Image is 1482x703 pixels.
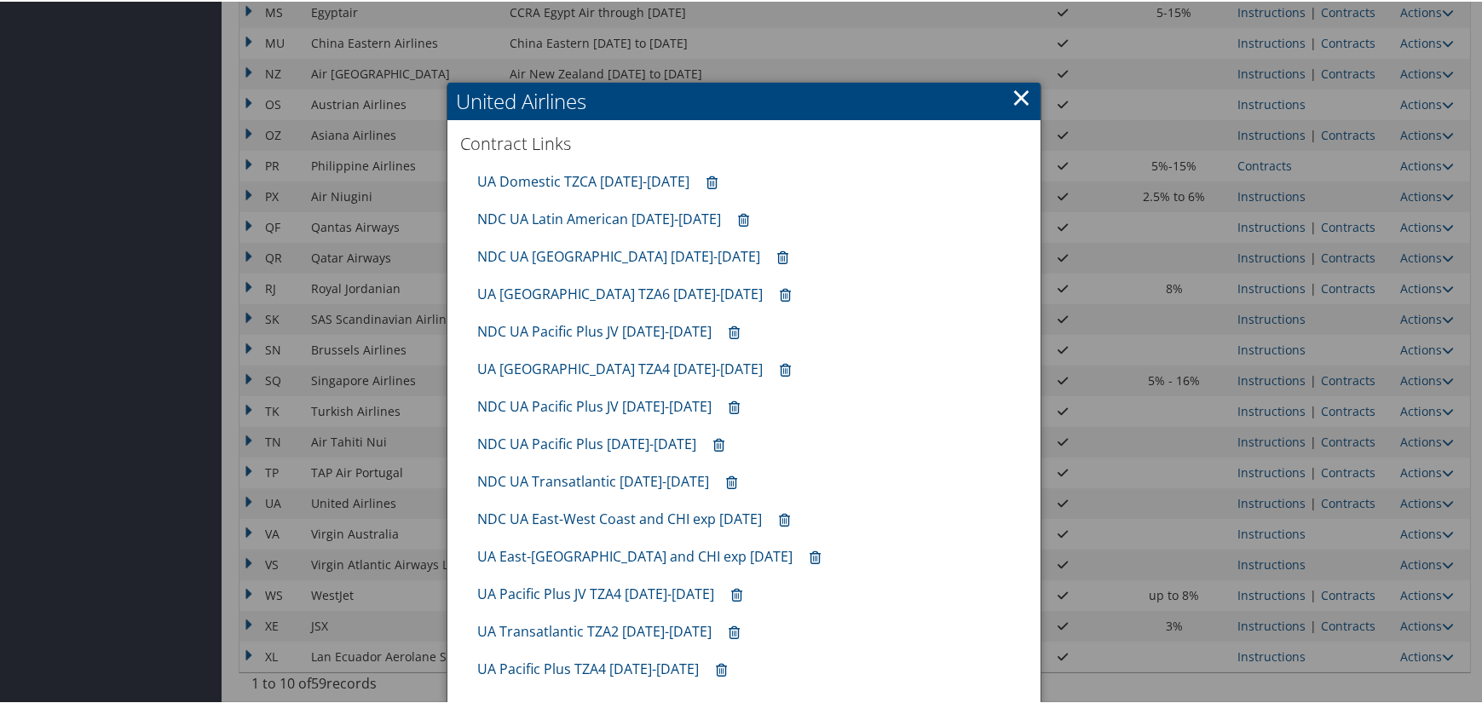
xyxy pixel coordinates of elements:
a: NDC UA Pacific Plus JV [DATE]-[DATE] [477,320,712,339]
a: UA Domestic TZCA [DATE]-[DATE] [477,170,689,189]
a: Remove contract [769,240,797,272]
a: UA Pacific Plus TZA4 [DATE]-[DATE] [477,658,699,677]
h2: United Airlines [447,81,1041,118]
a: UA Pacific Plus JV TZA4 [DATE]-[DATE] [477,583,714,602]
a: UA Transatlantic TZA2 [DATE]-[DATE] [477,620,712,639]
a: NDC UA Transatlantic [DATE]-[DATE] [477,470,709,489]
a: NDC UA Latin American [DATE]-[DATE] [477,208,721,227]
a: Remove contract [707,653,735,684]
a: Remove contract [705,428,733,459]
a: NDC UA East-West Coast and CHI exp [DATE] [477,508,762,527]
a: UA East-[GEOGRAPHIC_DATA] and CHI exp [DATE] [477,545,793,564]
a: Remove contract [801,540,829,572]
a: Remove contract [729,203,758,234]
a: NDC UA Pacific Plus JV [DATE]-[DATE] [477,395,712,414]
a: UA [GEOGRAPHIC_DATA] TZA4 [DATE]-[DATE] [477,358,763,377]
h3: Contract Links [460,130,1028,154]
a: NDC UA Pacific Plus [DATE]-[DATE] [477,433,696,452]
a: Remove contract [718,465,746,497]
a: × [1012,78,1031,112]
a: NDC UA [GEOGRAPHIC_DATA] [DATE]-[DATE] [477,245,760,264]
a: Remove contract [723,578,751,609]
a: Remove contract [720,390,748,422]
a: Remove contract [720,315,748,347]
a: Remove contract [771,278,799,309]
a: UA [GEOGRAPHIC_DATA] TZA6 [DATE]-[DATE] [477,283,763,302]
a: Remove contract [771,353,799,384]
a: Remove contract [720,615,748,647]
a: Remove contract [698,165,726,197]
a: Remove contract [770,503,799,534]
